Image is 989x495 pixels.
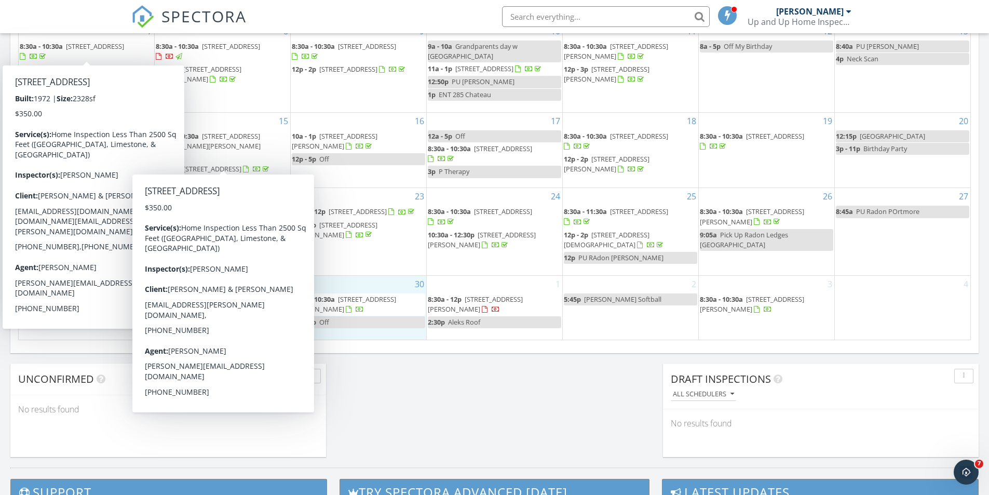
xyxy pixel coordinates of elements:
iframe: Intercom live chat [954,460,979,485]
span: 12p - 2p [292,220,316,230]
a: Go to September 27, 2025 [957,188,970,205]
span: 8:30a - 10:30a [156,295,199,304]
a: 12p - 2p [STREET_ADDRESS][DEMOGRAPHIC_DATA] [564,230,665,249]
td: Go to October 2, 2025 [562,275,698,339]
td: Go to October 3, 2025 [698,275,834,339]
span: [STREET_ADDRESS] [474,207,532,216]
span: Off My Birthday [724,42,772,51]
span: 8:30a - 10:30a [700,207,743,216]
a: Go to September 28, 2025 [141,276,154,292]
a: 8:30a - 10:30a [STREET_ADDRESS] [428,206,561,228]
a: 8:30a - 10:30a [STREET_ADDRESS] [428,144,532,163]
a: Go to September 22, 2025 [277,188,290,205]
span: [PERSON_NAME] Softball [584,295,661,304]
a: Go to September 19, 2025 [821,113,834,129]
span: [STREET_ADDRESS] [610,131,668,141]
span: [STREET_ADDRESS] [455,64,513,73]
span: 5:45p [156,320,173,329]
span: 8:30a - 10:30a [156,42,199,51]
span: PU [PERSON_NAME] [856,42,919,51]
a: 10:30a - 12:30p [STREET_ADDRESS][PERSON_NAME] [428,230,536,249]
span: [PERSON_NAME] Softball [176,320,253,329]
span: [STREET_ADDRESS][PERSON_NAME] [20,131,115,151]
a: 11a - 1p [STREET_ADDRESS] [428,63,561,75]
a: 8:30a - 10:30a [STREET_ADDRESS] [428,143,561,165]
a: 8:30a - 10:30a [STREET_ADDRESS][PERSON_NAME] [564,42,668,61]
span: [STREET_ADDRESS][PERSON_NAME] [564,64,649,84]
a: 12p - 2p [STREET_ADDRESS] [292,63,425,76]
a: Go to September 17, 2025 [549,113,562,129]
td: Go to September 9, 2025 [291,22,427,112]
span: 8:30a - 10:30a [428,207,471,216]
span: Grandparents day w [GEOGRAPHIC_DATA] [428,42,518,61]
a: 10a - 1p [STREET_ADDRESS][PERSON_NAME] [292,130,425,153]
span: Off [183,307,193,317]
span: Dr [176,243,183,252]
td: Go to September 25, 2025 [562,188,698,275]
span: 12p - 5p [156,307,180,317]
span: [STREET_ADDRESS][PERSON_NAME] [428,230,536,249]
button: All schedulers [671,387,736,402]
span: 8:30a - 12p [20,131,53,141]
a: 8:30a - 12p [STREET_ADDRESS][PERSON_NAME] [20,130,153,153]
td: Go to September 12, 2025 [698,22,834,112]
a: 12p - 3p [STREET_ADDRESS][PERSON_NAME] [564,64,649,84]
td: Go to September 23, 2025 [291,188,427,275]
td: Go to September 7, 2025 [19,22,155,112]
a: 8:30a - 10:30a [STREET_ADDRESS][PERSON_NAME][PERSON_NAME] [156,131,261,160]
span: 12p - 2p [564,154,588,164]
span: 12p - 2p [564,230,588,239]
a: 12p - 3p [STREET_ADDRESS][PERSON_NAME] [564,63,697,86]
span: PU [PERSON_NAME] [452,77,514,86]
span: [STREET_ADDRESS][PERSON_NAME] [292,295,396,314]
span: 1p [428,90,436,99]
a: 8:30a - 10:30a [STREET_ADDRESS] [20,42,124,61]
a: 8:30a - 10:30a [STREET_ADDRESS][PERSON_NAME] [700,207,804,226]
a: 8:30a - 12p [STREET_ADDRESS][PERSON_NAME] [428,293,561,316]
a: 12p - 2p [STREET_ADDRESS][PERSON_NAME] [292,220,377,239]
a: 8:30a - 10:30a [STREET_ADDRESS] [564,130,697,153]
a: 8:30a - 10:30a [STREET_ADDRESS] [156,42,260,61]
a: 12p - 2p [STREET_ADDRESS][DEMOGRAPHIC_DATA] [564,229,697,251]
a: 8:30a - 11:30a [STREET_ADDRESS] [564,207,668,226]
a: 8:30a - 11:30a [STREET_ADDRESS] [156,206,289,228]
span: 10a - 1p [292,131,316,141]
td: Go to September 28, 2025 [19,275,155,339]
span: Off [319,154,329,164]
span: 8a - 5p [700,42,721,51]
a: 8:30a - 10:30a [STREET_ADDRESS][PERSON_NAME] [700,293,833,316]
span: 8:30a - 10:30a [564,131,607,141]
a: 8:30a - 10:30a [STREET_ADDRESS] [156,293,289,306]
td: Go to September 14, 2025 [19,112,155,188]
a: 8:30a - 12p [STREET_ADDRESS][PERSON_NAME] [20,131,115,151]
td: Go to September 15, 2025 [155,112,291,188]
a: 8:30a - 12p [STREET_ADDRESS] [292,206,425,218]
span: Off [455,131,465,141]
div: No results found [663,409,979,437]
span: 12p - 2p [156,164,180,173]
span: 12p - 2p [292,64,316,74]
a: 12p - 2p [STREET_ADDRESS] [292,64,407,74]
a: 10:30a - 12:30p [STREET_ADDRESS][PERSON_NAME] [428,229,561,251]
a: Go to September 29, 2025 [277,276,290,292]
span: 8:30a - 10:30a [564,42,607,51]
span: [STREET_ADDRESS][PERSON_NAME] [564,154,649,173]
span: 8:40a [836,42,853,51]
span: [STREET_ADDRESS] [329,207,387,216]
td: Go to September 27, 2025 [834,188,970,275]
a: 8:30a - 10:30a [STREET_ADDRESS][PERSON_NAME] [564,41,697,63]
span: [STREET_ADDRESS] [202,207,260,216]
a: 8:30a - 10:30a [STREET_ADDRESS][PERSON_NAME] [292,293,425,316]
a: 8:30a - 10:30a [STREET_ADDRESS] [292,42,396,61]
a: 8:30a - 10:30a [STREET_ADDRESS] [156,295,280,304]
span: PU Radon Hurstland [40,295,103,304]
a: Go to September 14, 2025 [141,113,154,129]
a: 8:30a - 10:30a [STREET_ADDRESS] [156,41,289,63]
div: All schedulers [673,391,734,398]
a: Go to October 3, 2025 [825,276,834,292]
span: PU Radon POrtmore [856,207,919,216]
span: 8:30a - 10:30a [700,131,743,141]
span: 8:30a - 10:30a [156,131,199,141]
span: 12:50p [428,77,449,86]
div: Up and Up Home Inspections [748,17,851,27]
